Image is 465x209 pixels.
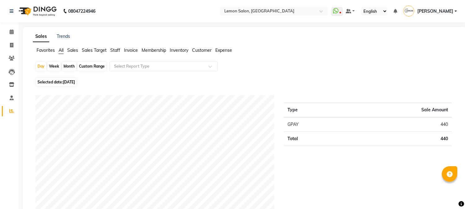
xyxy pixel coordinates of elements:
[82,47,107,53] span: Sales Target
[16,2,58,20] img: logo
[57,33,70,39] a: Trends
[284,132,343,146] td: Total
[36,78,77,86] span: Selected date:
[215,47,232,53] span: Expense
[192,47,212,53] span: Customer
[343,132,452,146] td: 440
[284,117,343,132] td: GPAY
[124,47,138,53] span: Invoice
[417,8,453,15] span: [PERSON_NAME]
[142,47,166,53] span: Membership
[170,47,188,53] span: Inventory
[67,47,78,53] span: Sales
[47,62,61,71] div: Week
[343,117,452,132] td: 440
[62,62,76,71] div: Month
[403,6,414,16] img: Sana Mansoori
[343,103,452,118] th: Sale Amount
[77,62,106,71] div: Custom Range
[37,47,55,53] span: Favorites
[110,47,120,53] span: Staff
[36,62,46,71] div: Day
[63,80,75,84] span: [DATE]
[284,103,343,118] th: Type
[33,31,49,42] a: Sales
[439,184,459,203] iframe: chat widget
[68,2,95,20] b: 08047224946
[59,47,64,53] span: All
